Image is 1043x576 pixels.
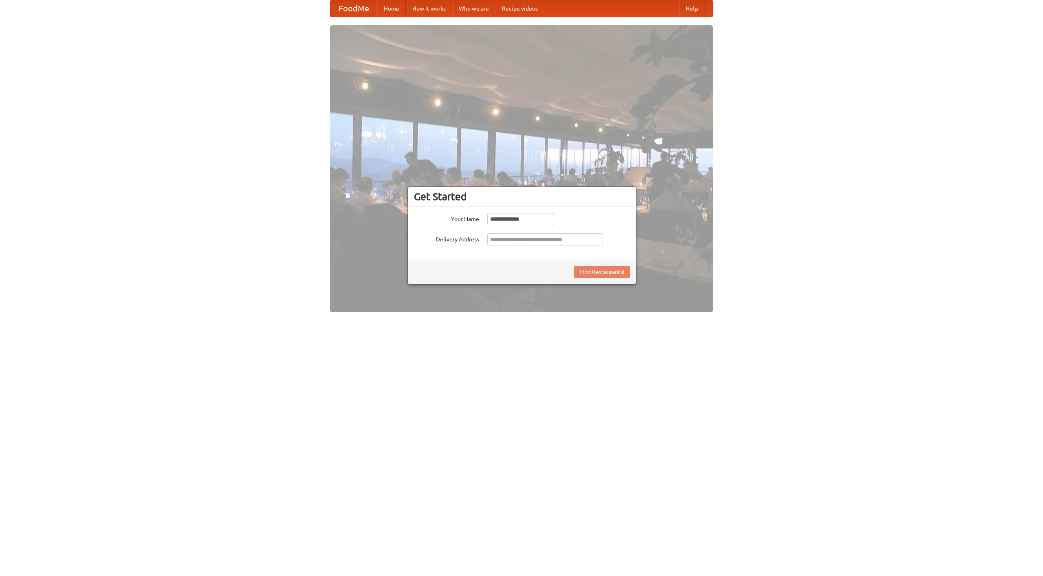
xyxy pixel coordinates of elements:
a: Help [679,0,704,17]
label: Delivery Address [414,233,479,243]
h3: Get Started [414,191,630,203]
a: How it works [406,0,452,17]
a: Recipe videos [495,0,544,17]
a: Who we are [452,0,495,17]
label: Your Name [414,213,479,223]
a: FoodMe [330,0,377,17]
button: Find Restaurants! [574,266,630,278]
a: Home [377,0,406,17]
